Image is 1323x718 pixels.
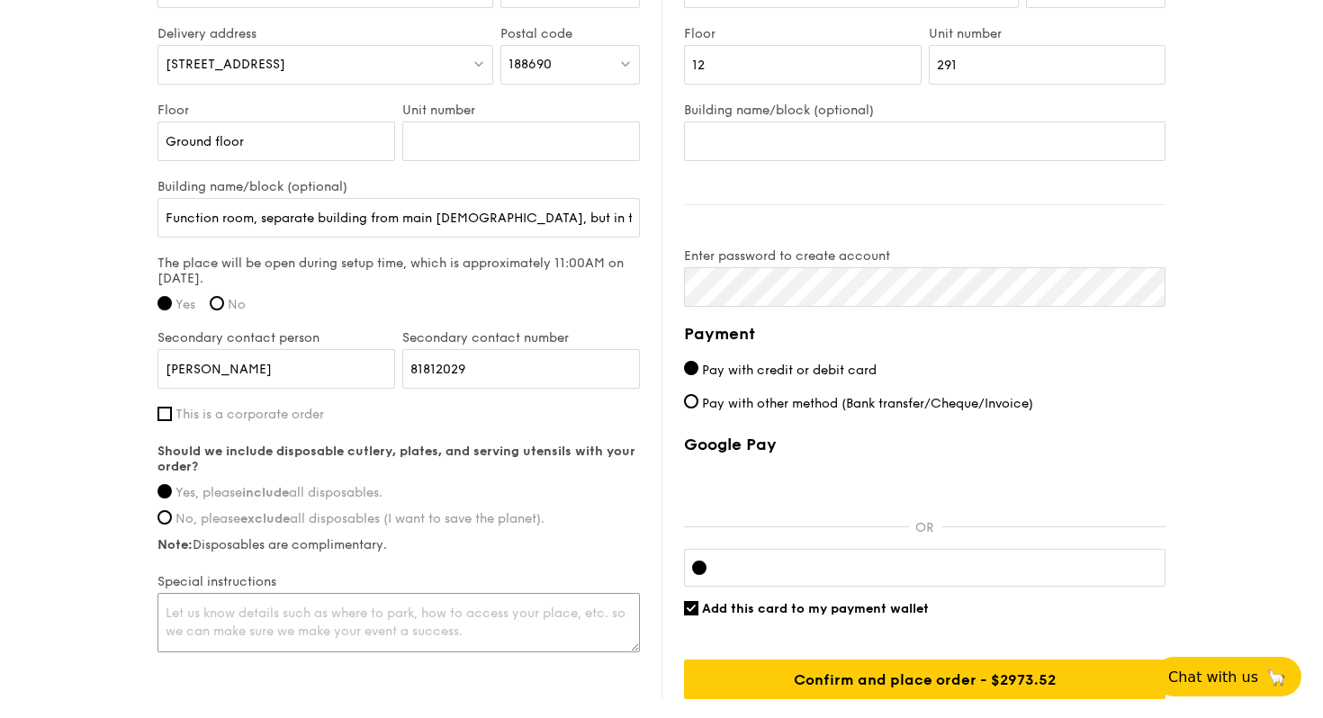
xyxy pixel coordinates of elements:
[157,103,395,118] label: Floor
[472,57,485,70] img: icon-dropdown.fa26e9f9.svg
[242,485,289,500] strong: include
[702,601,929,616] span: Add this card to my payment wallet
[175,297,195,312] span: Yes
[157,574,640,589] label: Special instructions
[402,330,640,346] label: Secondary contact number
[157,256,640,286] label: The place will be open during setup time, which is approximately 11:00AM on [DATE].
[1168,669,1258,686] span: Chat with us
[210,296,224,310] input: No
[702,363,877,378] span: Pay with credit or debit card
[684,321,1165,346] h4: Payment
[157,484,172,498] input: Yes, pleaseincludeall disposables.
[929,26,1166,41] label: Unit number
[175,485,382,500] span: Yes, please all disposables.
[684,26,922,41] label: Floor
[157,407,172,421] input: This is a corporate order
[684,435,1165,454] label: Google Pay
[684,660,1165,699] input: Confirm and place order - $2973.52
[228,297,246,312] span: No
[702,396,1033,411] span: Pay with other method (Bank transfer/Cheque/Invoice)
[500,26,640,41] label: Postal code
[684,394,698,408] input: Pay with other method (Bank transfer/Cheque/Invoice)
[157,510,172,525] input: No, pleaseexcludeall disposables (I want to save the planet).
[166,57,285,72] span: [STREET_ADDRESS]
[684,465,1165,505] iframe: Secure payment button frame
[619,57,632,70] img: icon-dropdown.fa26e9f9.svg
[402,103,640,118] label: Unit number
[684,248,1165,264] label: Enter password to create account
[684,103,1165,118] label: Building name/block (optional)
[157,26,493,41] label: Delivery address
[157,537,193,552] strong: Note:
[157,179,640,194] label: Building name/block (optional)
[157,296,172,310] input: Yes
[1265,667,1287,687] span: 🦙
[909,520,941,535] p: OR
[175,511,544,526] span: No, please all disposables (I want to save the planet).
[175,407,324,422] span: This is a corporate order
[157,330,395,346] label: Secondary contact person
[240,511,290,526] strong: exclude
[1154,657,1301,696] button: Chat with us🦙
[684,361,698,375] input: Pay with credit or debit card
[157,444,635,474] strong: Should we include disposable cutlery, plates, and serving utensils with your order?
[508,57,552,72] span: 188690
[721,561,1157,575] iframe: Secure card payment input frame
[157,537,640,552] label: Disposables are complimentary.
